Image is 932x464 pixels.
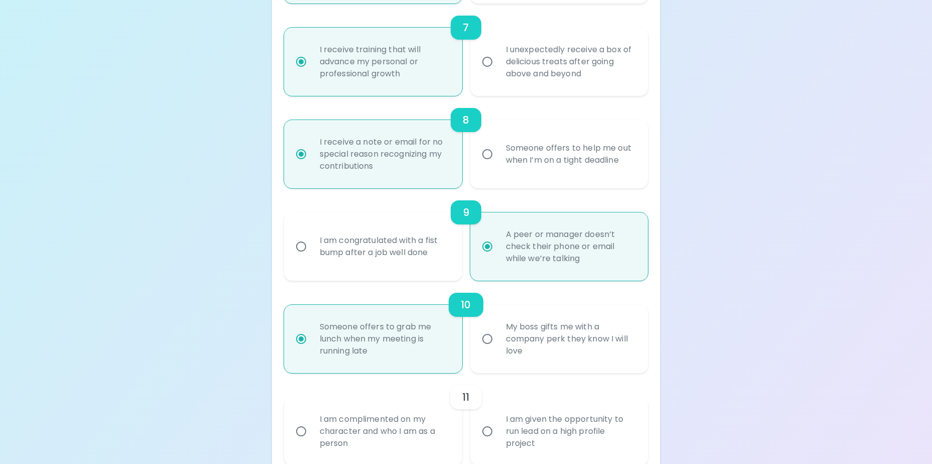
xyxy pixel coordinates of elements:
[463,20,469,36] h6: 7
[498,401,643,461] div: I am given the opportunity to run lead on a high profile project
[462,389,469,405] h6: 11
[312,222,457,271] div: I am congratulated with a fist bump after a job well done
[461,297,471,313] h6: 10
[498,32,643,92] div: I unexpectedly receive a box of delicious treats after going above and beyond
[312,401,457,461] div: I am complimented on my character and who I am as a person
[312,309,457,369] div: Someone offers to grab me lunch when my meeting is running late
[284,96,648,188] div: choice-group-check
[463,204,469,220] h6: 9
[312,32,457,92] div: I receive training that will advance my personal or professional growth
[284,281,648,373] div: choice-group-check
[498,130,643,178] div: Someone offers to help me out when I’m on a tight deadline
[498,216,643,277] div: A peer or manager doesn’t check their phone or email while we’re talking
[284,4,648,96] div: choice-group-check
[284,188,648,281] div: choice-group-check
[498,309,643,369] div: My boss gifts me with a company perk they know I will love
[312,124,457,184] div: I receive a note or email for no special reason recognizing my contributions
[463,112,469,128] h6: 8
